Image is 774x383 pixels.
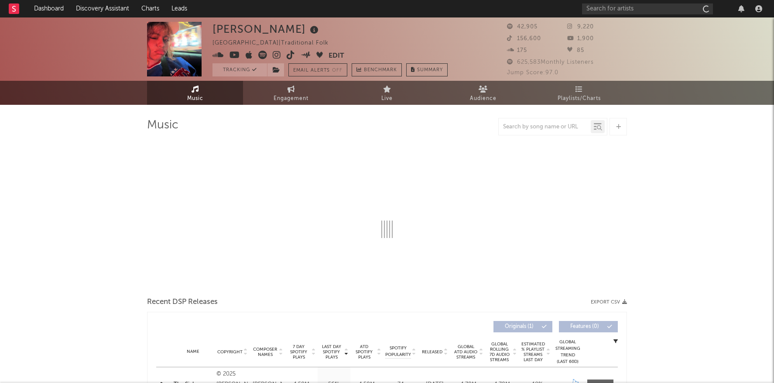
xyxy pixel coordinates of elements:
span: Composer Names [253,347,277,357]
span: Jump Score: 97.0 [507,70,558,76]
span: 9,220 [567,24,594,30]
span: 175 [507,48,527,53]
span: 625,583 Monthly Listeners [507,59,594,65]
button: Summary [406,63,448,76]
span: ATD Spotify Plays [353,344,376,360]
span: Originals ( 1 ) [499,324,539,329]
a: Engagement [243,81,339,105]
span: Features ( 0 ) [565,324,605,329]
div: Global Streaming Trend (Last 60D) [555,339,581,365]
span: Playlists/Charts [558,93,601,104]
span: Audience [470,93,497,104]
input: Search by song name or URL [499,124,591,131]
button: Originals(1) [493,321,552,332]
a: Benchmark [352,63,402,76]
span: Recent DSP Releases [147,297,218,307]
span: 1,900 [567,36,594,41]
span: Released [422,349,442,355]
a: Playlists/Charts [531,81,627,105]
span: Benchmark [364,65,397,76]
button: Features(0) [559,321,618,332]
button: Edit [329,51,344,62]
button: Export CSV [591,300,627,305]
span: Estimated % Playlist Streams Last Day [521,342,545,362]
span: 156,600 [507,36,541,41]
span: Last Day Spotify Plays [320,344,343,360]
span: 42,905 [507,24,538,30]
div: [GEOGRAPHIC_DATA] | Traditional Folk [212,38,339,48]
span: Live [381,93,393,104]
span: 7 Day Spotify Plays [287,344,310,360]
em: Off [332,68,342,73]
button: Tracking [212,63,267,76]
span: Global Rolling 7D Audio Streams [487,342,511,362]
div: Name [174,348,212,355]
span: Copyright [217,349,243,355]
span: Summary [417,68,443,72]
button: Email AlertsOff [288,63,347,76]
span: Music [187,93,203,104]
a: Music [147,81,243,105]
span: Engagement [274,93,308,104]
span: 85 [567,48,584,53]
a: Live [339,81,435,105]
input: Search for artists [582,3,713,14]
div: [PERSON_NAME] [212,22,321,36]
span: Global ATD Audio Streams [454,344,478,360]
span: Spotify Popularity [385,345,411,358]
a: Audience [435,81,531,105]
